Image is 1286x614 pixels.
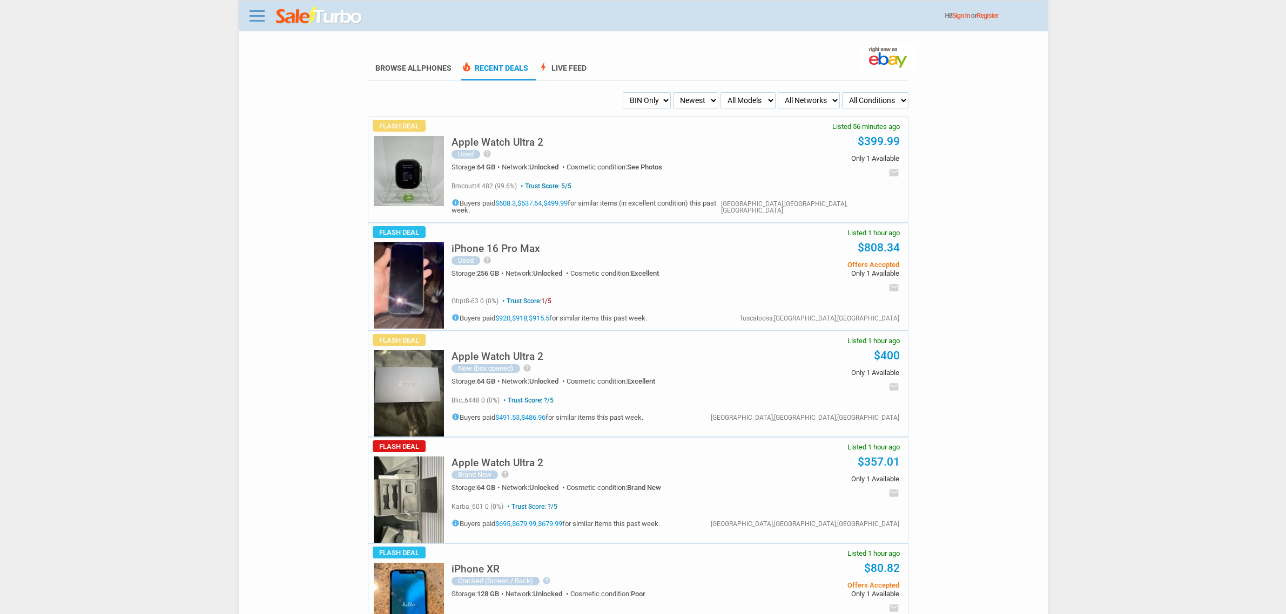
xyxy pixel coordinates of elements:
span: Unlocked [533,269,562,277]
i: email [888,167,899,178]
div: [GEOGRAPHIC_DATA],[GEOGRAPHIC_DATA],[GEOGRAPHIC_DATA] [711,414,899,421]
div: Storage: [452,378,502,385]
span: 64 GB [477,377,495,385]
h5: Buyers paid , , for similar items this past week. [452,313,647,322]
span: Listed 1 hour ago [847,550,900,557]
span: Flash Deal [373,547,426,558]
span: Listed 56 minutes ago [832,123,900,130]
span: 128 GB [477,590,499,598]
h5: Buyers paid , , for similar items this past week. [452,519,660,527]
div: [GEOGRAPHIC_DATA],[GEOGRAPHIC_DATA],[GEOGRAPHIC_DATA] [711,521,899,527]
img: saleturbo.com - Online Deals and Discount Coupons [276,7,363,26]
span: Offers Accepted [736,582,899,589]
div: Used [452,256,480,265]
a: local_fire_departmentRecent Deals [461,64,528,80]
span: See Photos [627,163,662,171]
span: Flash Deal [373,334,426,346]
div: [GEOGRAPHIC_DATA],[GEOGRAPHIC_DATA],[GEOGRAPHIC_DATA] [721,201,899,214]
span: bmcnutt4 482 (99.6%) [452,182,517,190]
i: help [501,470,509,479]
span: Listed 1 hour ago [847,229,900,236]
h5: Apple Watch Ultra 2 [452,458,543,468]
a: Sign In [952,12,970,19]
i: info [452,199,460,207]
span: Trust Score: ?/5 [505,503,557,510]
img: s-l225.jpg [374,136,444,206]
span: Offers Accepted [736,261,899,268]
a: $915.5 [529,314,549,322]
h5: Buyers paid , for similar items this past week. [452,413,643,421]
div: Cracked (Screen / Back) [452,577,540,585]
span: Excellent [631,269,659,277]
i: help [483,256,491,264]
span: bolt [538,62,549,72]
i: email [888,488,899,499]
img: s-l225.jpg [374,242,444,329]
span: 64 GB [477,163,495,171]
a: Apple Watch Ultra 2 [452,139,543,147]
span: Unlocked [533,590,562,598]
div: Storage: [452,590,506,597]
span: Only 1 Available [736,590,899,597]
span: Unlocked [529,377,558,385]
div: Cosmetic condition: [570,270,659,277]
div: Cosmetic condition: [567,163,662,170]
div: Tuscaloosa,[GEOGRAPHIC_DATA],[GEOGRAPHIC_DATA] [739,315,899,322]
a: $608.3 [495,199,516,207]
div: Cosmetic condition: [570,590,645,597]
a: $679.99 [512,520,536,528]
span: ghpt8-63 0 (0%) [452,297,499,305]
span: Flash Deal [373,440,426,452]
a: $357.01 [858,455,900,468]
i: help [542,576,551,585]
div: Network: [506,270,570,277]
a: $537.64 [517,199,542,207]
div: Storage: [452,163,502,170]
a: $491.53 [495,413,520,421]
span: Flash Deal [373,226,426,238]
span: local_fire_department [461,62,472,72]
div: Cosmetic condition: [567,378,655,385]
h5: iPhone 16 Pro Max [452,243,540,254]
span: or [971,12,998,19]
a: $918 [512,314,527,322]
a: iPhone XR [452,566,500,574]
span: Trust Score: 5/5 [519,182,571,190]
span: Phones [421,64,452,72]
span: Only 1 Available [736,270,899,277]
span: Poor [631,590,645,598]
div: Storage: [452,484,502,491]
i: help [483,149,491,158]
i: help [523,364,531,372]
img: s-l225.jpg [374,456,444,543]
a: $920 [495,314,510,322]
i: email [888,603,899,613]
span: 64 GB [477,483,495,492]
div: Cosmetic condition: [567,484,661,491]
i: email [888,381,899,392]
div: Network: [506,590,570,597]
h5: iPhone XR [452,564,500,574]
a: $679.99 [538,520,562,528]
span: Listed 1 hour ago [847,337,900,344]
a: iPhone 16 Pro Max [452,245,540,254]
div: Network: [502,378,567,385]
span: Trust Score: [500,297,551,305]
a: $695 [495,520,510,528]
div: Used [452,150,480,159]
span: blic_6448 0 (0%) [452,397,500,404]
h5: Apple Watch Ultra 2 [452,351,543,361]
span: Listed 1 hour ago [847,444,900,451]
i: email [888,282,899,293]
span: Brand New [627,483,661,492]
i: info [452,519,460,527]
span: 1/5 [541,297,551,305]
a: Apple Watch Ultra 2 [452,460,543,468]
a: $808.34 [858,241,900,254]
span: 256 GB [477,269,499,277]
a: boltLive Feed [538,64,587,80]
span: Excellent [627,377,655,385]
i: info [452,413,460,421]
span: Hi! [945,12,952,19]
a: $399.99 [858,135,900,148]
